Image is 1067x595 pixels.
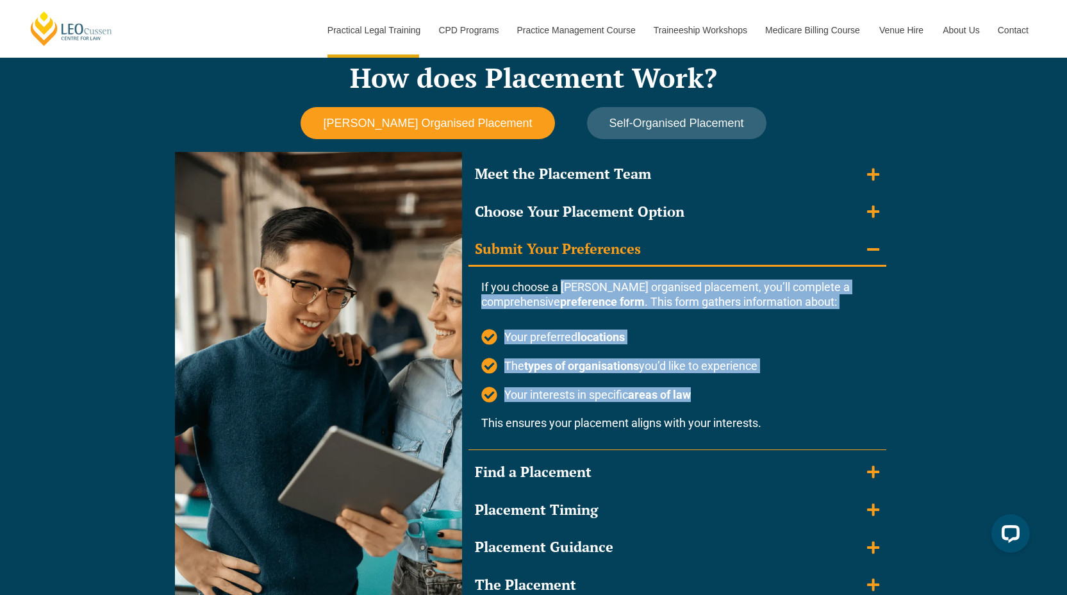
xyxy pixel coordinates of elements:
[468,494,886,526] summary: Placement Timing
[475,203,684,221] div: Choose Your Placement Option
[644,3,756,58] a: Traineeship Workshops
[524,359,639,373] strong: types of organisations
[475,576,576,594] div: The Placement
[508,3,644,58] a: Practice Management Course
[468,158,886,190] summary: Meet the Placement Team
[468,196,886,228] summary: Choose Your Placement Option
[29,10,114,47] a: [PERSON_NAME] Centre for Law
[577,330,625,344] strong: locations
[501,358,757,373] span: The you’d like to experience
[870,3,933,58] a: Venue Hire
[628,388,691,401] strong: areas of law
[318,3,429,58] a: Practical Legal Training
[468,233,886,267] summary: Submit Your Preferences
[609,117,744,130] span: Self-Organised Placement
[475,463,591,482] div: Find a Placement
[933,3,988,58] a: About Us
[501,330,625,344] span: Your preferred
[981,509,1035,563] iframe: LiveChat chat widget
[475,165,651,183] div: Meet the Placement Team
[169,62,899,94] h2: How does Placement Work?
[475,501,598,519] div: Placement Timing
[475,240,641,258] div: Submit Your Preferences
[481,415,873,430] p: This ensures your placement aligns with your interests.
[481,280,873,310] p: If you choose a [PERSON_NAME] organised placement, you’ll complete a comprehensive . This form ga...
[475,538,613,557] div: Placement Guidance
[323,117,532,130] span: [PERSON_NAME] Organised Placement
[468,457,886,488] summary: Find a Placement
[988,3,1038,58] a: Contact
[756,3,870,58] a: Medicare Billing Course
[501,387,691,402] span: Your interests in specific
[429,3,507,58] a: CPD Programs
[560,295,645,308] strong: preference form
[468,532,886,563] summary: Placement Guidance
